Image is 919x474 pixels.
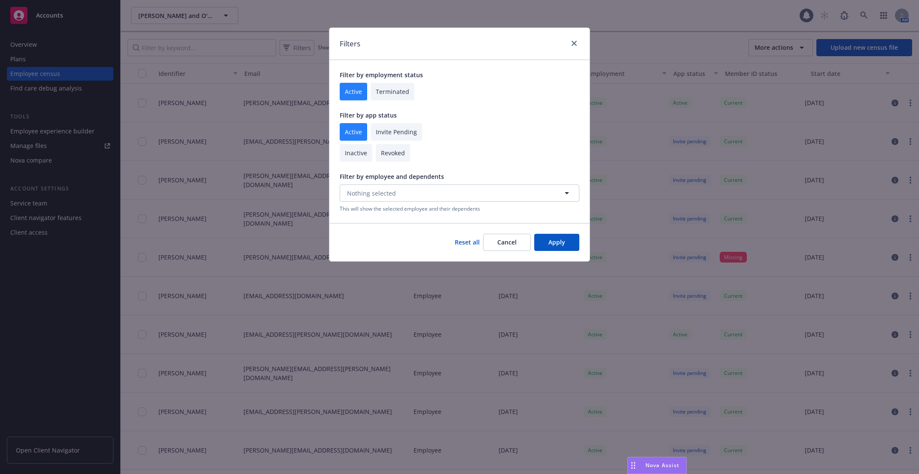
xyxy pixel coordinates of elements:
button: Nothing selected [340,184,579,202]
p: Filter by employee and dependents [340,172,579,181]
span: Nova Assist [645,462,679,469]
h1: Filters [340,38,360,49]
p: This will show the selected employee and their dependents [340,205,579,212]
a: Reset all [455,238,480,247]
button: Nova Assist [627,457,687,474]
div: Drag to move [628,457,639,474]
a: close [569,38,579,48]
p: Filter by employment status [340,70,579,79]
button: Apply [534,234,579,251]
p: Filter by app status [340,111,579,120]
span: Nothing selected [347,189,396,198]
button: Cancel [483,234,531,251]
